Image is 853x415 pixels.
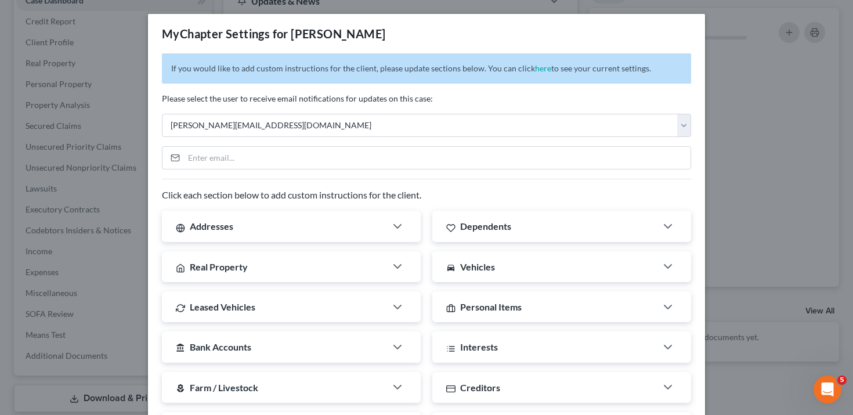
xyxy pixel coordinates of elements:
span: You can click to see your current settings. [488,63,651,73]
iframe: Intercom live chat [814,376,841,403]
span: 5 [837,376,847,385]
span: Real Property [190,261,248,272]
p: Click each section below to add custom instructions for the client. [162,189,691,202]
i: account_balance [176,343,185,352]
span: Farm / Livestock [190,382,258,393]
span: Addresses [190,221,233,232]
input: Enter email... [184,147,691,169]
a: here [535,63,551,73]
span: If you would like to add custom instructions for the client, please update sections below. [171,63,486,73]
span: Vehicles [460,261,495,272]
i: directions_car [446,263,456,272]
i: local_florist [176,384,185,393]
span: Interests [460,341,498,352]
span: Leased Vehicles [190,301,255,312]
span: Dependents [460,221,511,232]
span: Bank Accounts [190,341,251,352]
div: MyChapter Settings for [PERSON_NAME] [162,26,385,42]
span: Creditors [460,382,500,393]
p: Please select the user to receive email notifications for updates on this case: [162,93,691,104]
span: Personal Items [460,301,522,312]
